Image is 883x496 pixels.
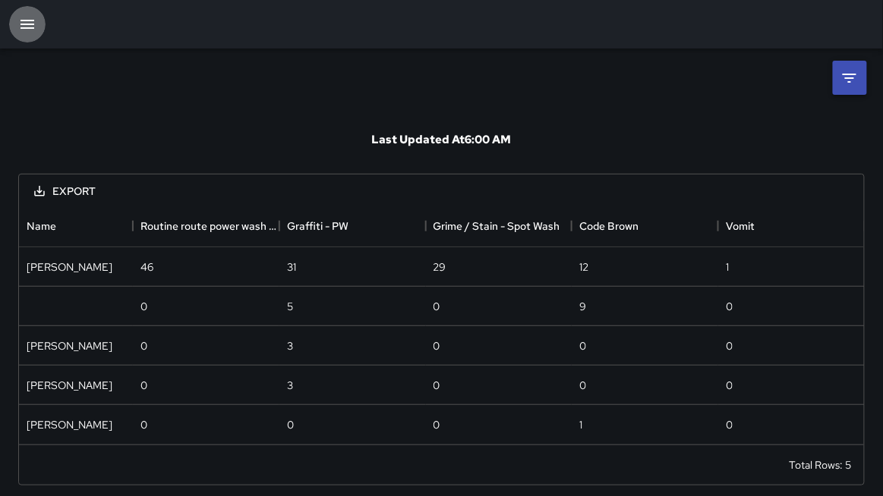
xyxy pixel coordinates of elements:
div: DeAndre Barney [27,259,112,275]
div: Dago Cervantes [27,378,112,393]
div: 0 [140,417,147,432]
div: Graffiti - PW [279,205,426,247]
div: 12 [579,259,588,275]
div: 0 [434,338,440,353]
div: 9 [579,299,586,314]
div: 0 [287,417,294,432]
button: Export [22,177,108,206]
div: Code Brown [579,205,639,247]
div: 46 [140,259,153,275]
div: 3 [287,338,293,353]
div: 1 [579,417,582,432]
div: 0 [579,378,586,393]
div: 0 [140,299,147,314]
div: Routine route power wash spray [133,205,279,247]
div: 0 [726,417,733,432]
div: Grime / Stain - Spot Wash [426,205,572,247]
div: 1 [726,259,729,275]
div: Routine route power wash spray [140,205,279,247]
div: 0 [726,378,733,393]
div: Graffiti - PW [287,205,348,247]
div: 0 [579,338,586,353]
div: Grime / Stain - Spot Wash [434,205,560,247]
div: Name [19,205,133,247]
div: 0 [434,299,440,314]
div: 0 [726,299,733,314]
div: 3 [287,378,293,393]
div: 5 [287,299,293,314]
div: Total Rows: 5 [790,457,852,472]
div: 0 [434,378,440,393]
div: 0 [434,417,440,432]
div: Vomit [718,205,865,247]
div: 31 [287,259,296,275]
div: 0 [140,338,147,353]
div: Diego De La Oliva [27,338,112,353]
div: Code Brown [572,205,718,247]
div: 29 [434,259,446,275]
div: Gordon Rowe [27,417,112,432]
div: Name [27,205,56,247]
div: 0 [140,378,147,393]
div: Vomit [726,205,755,247]
div: 0 [726,338,733,353]
h6: Last Updated At 6:00 AM [372,132,512,147]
